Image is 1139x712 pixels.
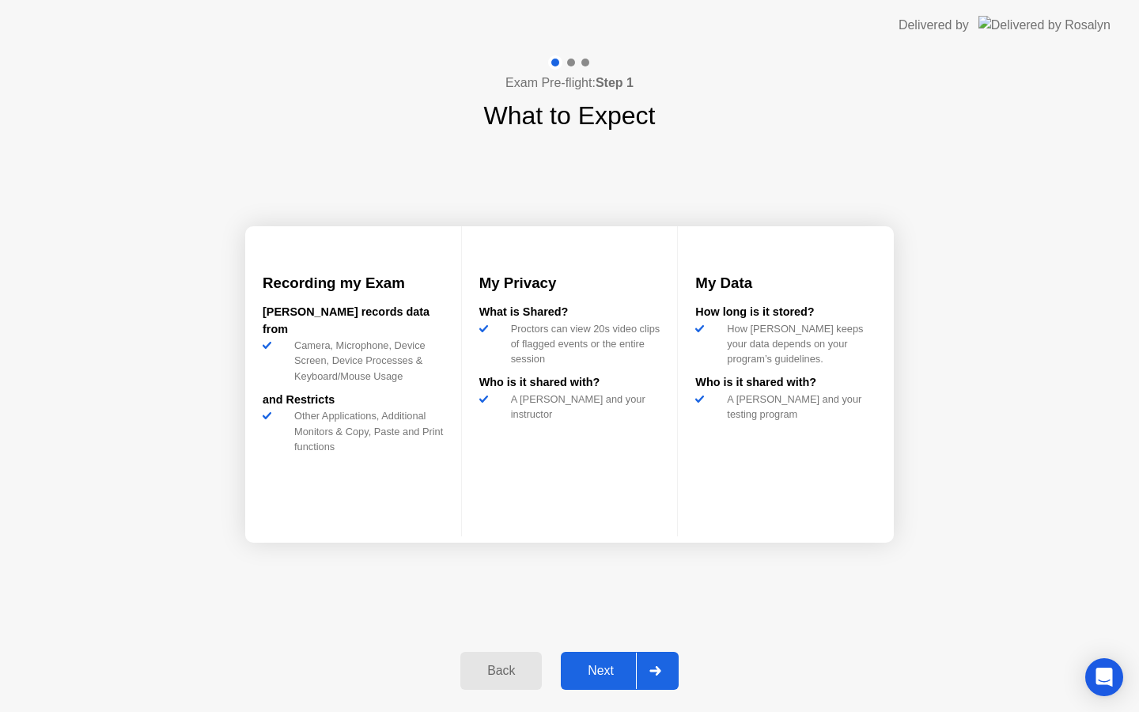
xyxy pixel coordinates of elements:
div: How [PERSON_NAME] keeps your data depends on your program’s guidelines. [721,321,876,367]
div: Who is it shared with? [479,374,660,392]
h3: My Data [695,272,876,294]
div: How long is it stored? [695,304,876,321]
b: Step 1 [596,76,634,89]
div: Proctors can view 20s video clips of flagged events or the entire session [505,321,660,367]
img: Delivered by Rosalyn [978,16,1111,34]
div: Open Intercom Messenger [1085,658,1123,696]
div: Who is it shared with? [695,374,876,392]
div: What is Shared? [479,304,660,321]
h4: Exam Pre-flight: [505,74,634,93]
div: Delivered by [899,16,969,35]
div: Other Applications, Additional Monitors & Copy, Paste and Print functions [288,408,444,454]
div: [PERSON_NAME] records data from [263,304,444,338]
div: Back [465,664,537,678]
div: Next [566,664,636,678]
div: A [PERSON_NAME] and your testing program [721,392,876,422]
button: Next [561,652,679,690]
div: A [PERSON_NAME] and your instructor [505,392,660,422]
h3: Recording my Exam [263,272,444,294]
h3: My Privacy [479,272,660,294]
div: and Restricts [263,392,444,409]
div: Camera, Microphone, Device Screen, Device Processes & Keyboard/Mouse Usage [288,338,444,384]
button: Back [460,652,542,690]
h1: What to Expect [484,97,656,134]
